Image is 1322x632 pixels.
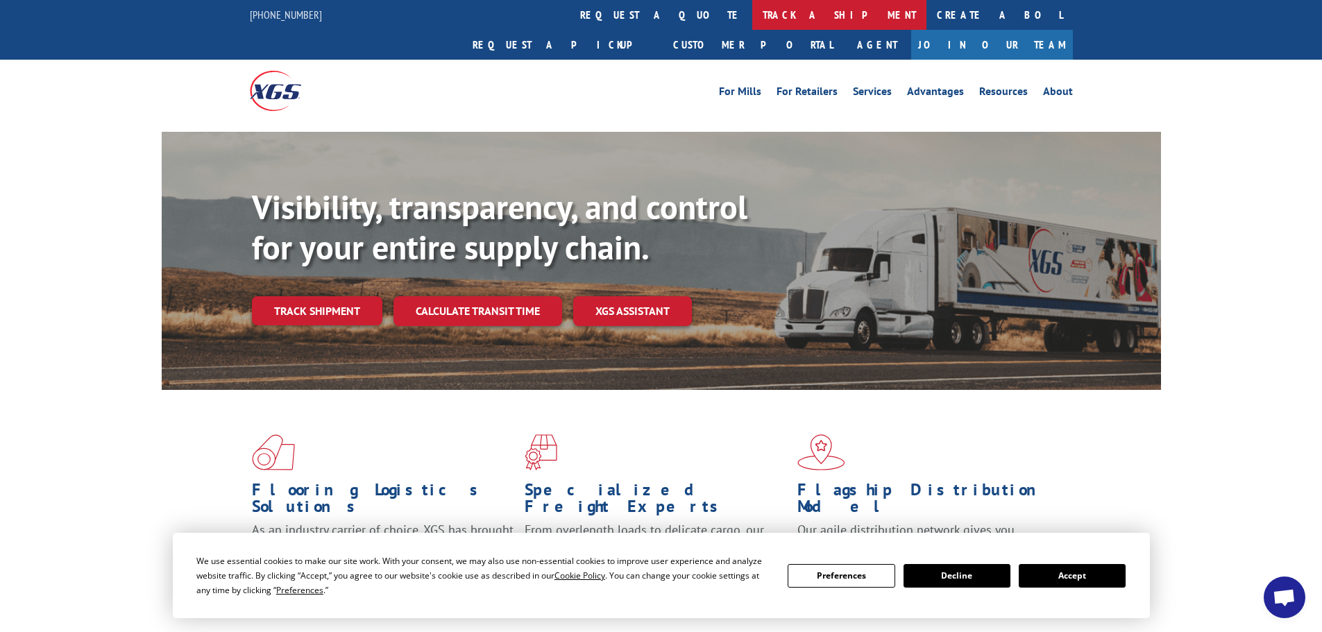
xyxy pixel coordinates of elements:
[525,481,787,522] h1: Specialized Freight Experts
[525,434,557,470] img: xgs-icon-focused-on-flooring-red
[252,185,747,268] b: Visibility, transparency, and control for your entire supply chain.
[979,86,1028,101] a: Resources
[573,296,692,326] a: XGS ASSISTANT
[1019,564,1126,588] button: Accept
[525,522,787,583] p: From overlength loads to delicate cargo, our experienced staff knows the best way to move your fr...
[1043,86,1073,101] a: About
[797,522,1053,554] span: Our agile distribution network gives you nationwide inventory management on demand.
[1264,577,1305,618] div: Open chat
[173,533,1150,618] div: Cookie Consent Prompt
[911,30,1073,60] a: Join Our Team
[252,481,514,522] h1: Flooring Logistics Solutions
[276,584,323,596] span: Preferences
[663,30,843,60] a: Customer Portal
[462,30,663,60] a: Request a pickup
[797,434,845,470] img: xgs-icon-flagship-distribution-model-red
[252,434,295,470] img: xgs-icon-total-supply-chain-intelligence-red
[196,554,771,597] div: We use essential cookies to make our site work. With your consent, we may also use non-essential ...
[393,296,562,326] a: Calculate transit time
[250,8,322,22] a: [PHONE_NUMBER]
[843,30,911,60] a: Agent
[904,564,1010,588] button: Decline
[853,86,892,101] a: Services
[907,86,964,101] a: Advantages
[554,570,605,581] span: Cookie Policy
[252,296,382,325] a: Track shipment
[252,522,514,571] span: As an industry carrier of choice, XGS has brought innovation and dedication to flooring logistics...
[788,564,895,588] button: Preferences
[797,481,1060,522] h1: Flagship Distribution Model
[719,86,761,101] a: For Mills
[777,86,838,101] a: For Retailers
